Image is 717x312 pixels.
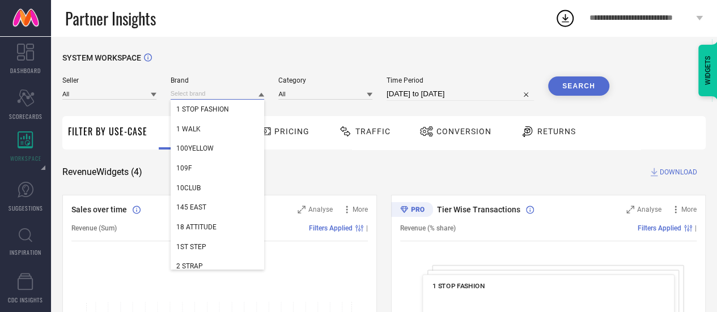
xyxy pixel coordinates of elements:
[298,206,306,213] svg: Zoom
[537,127,576,136] span: Returns
[555,8,575,28] div: Open download list
[10,154,41,163] span: WORKSPACE
[176,144,214,152] span: 100YELLOW
[10,66,41,75] span: DASHBOARD
[626,206,634,213] svg: Zoom
[637,206,661,213] span: Analyse
[171,237,265,257] div: 1ST STEP
[171,178,265,198] div: 10CLUB
[71,205,127,214] span: Sales over time
[436,127,491,136] span: Conversion
[10,248,41,257] span: INSPIRATION
[171,217,265,237] div: 18 ATTITUDE
[309,224,353,232] span: Filters Applied
[660,166,697,178] span: DOWNLOAD
[353,206,368,213] span: More
[355,127,391,136] span: Traffic
[62,53,141,62] span: SYSTEM WORKSPACE
[176,243,206,251] span: 1ST STEP
[176,125,201,133] span: 1 WALK
[62,166,142,178] span: Revenue Widgets ( 4 )
[176,164,192,172] span: 109F
[274,127,309,136] span: Pricing
[176,262,203,270] span: 2 STRAP
[638,224,681,232] span: Filters Applied
[171,88,265,100] input: Select brand
[62,76,156,84] span: Seller
[176,184,201,192] span: 10CLUB
[400,224,456,232] span: Revenue (% share)
[171,100,265,119] div: 1 STOP FASHION
[432,282,485,290] span: 1 STOP FASHION
[171,119,265,139] div: 1 WALK
[8,296,43,304] span: CDC INSIGHTS
[548,76,609,96] button: Search
[71,224,117,232] span: Revenue (Sum)
[387,87,534,101] input: Select time period
[278,76,372,84] span: Category
[437,205,520,214] span: Tier Wise Transactions
[308,206,333,213] span: Analyse
[65,7,156,30] span: Partner Insights
[176,203,206,211] span: 145 EAST
[171,198,265,217] div: 145 EAST
[171,159,265,178] div: 109F
[9,112,43,121] span: SCORECARDS
[171,76,265,84] span: Brand
[176,105,229,113] span: 1 STOP FASHION
[391,202,433,219] div: Premium
[68,125,147,138] span: Filter By Use-Case
[366,224,368,232] span: |
[695,224,697,232] span: |
[176,223,217,231] span: 18 ATTITUDE
[681,206,697,213] span: More
[171,139,265,158] div: 100YELLOW
[171,257,265,276] div: 2 STRAP
[9,204,43,212] span: SUGGESTIONS
[387,76,534,84] span: Time Period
